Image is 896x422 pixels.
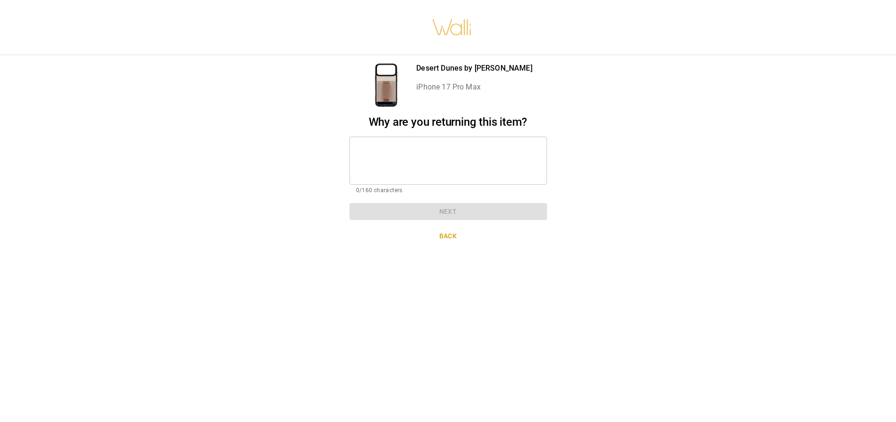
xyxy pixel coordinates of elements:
[356,186,540,195] p: 0/160 characters
[349,227,547,245] button: Back
[432,7,472,48] img: walli-inc.myshopify.com
[349,115,547,129] h2: Why are you returning this item?
[416,81,532,93] p: iPhone 17 Pro Max
[416,63,532,74] p: Desert Dunes by [PERSON_NAME]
